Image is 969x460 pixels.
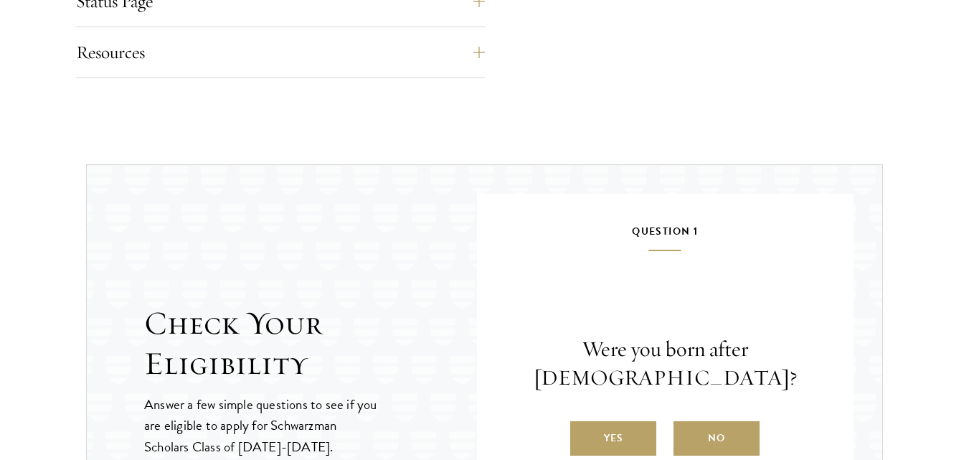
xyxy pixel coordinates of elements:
p: Answer a few simple questions to see if you are eligible to apply for Schwarzman Scholars Class o... [144,394,379,456]
h2: Check Your Eligibility [144,304,477,384]
p: Were you born after [DEMOGRAPHIC_DATA]? [520,335,811,393]
button: Resources [76,35,485,70]
label: Yes [570,421,656,456]
h5: Question 1 [520,222,811,251]
label: No [673,421,760,456]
